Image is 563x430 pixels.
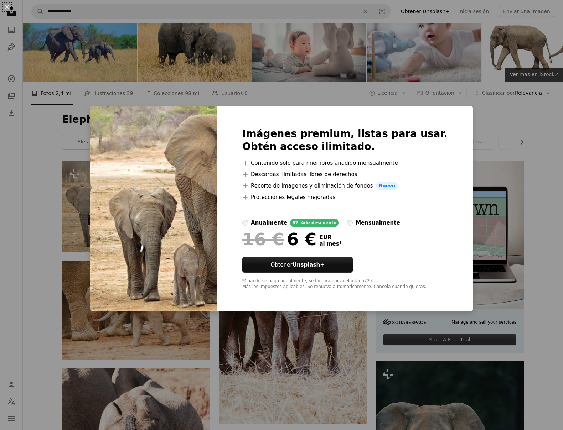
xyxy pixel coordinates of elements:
li: Contenido solo para miembros añadido mensualmente [242,159,448,167]
li: Recorte de imágenes y eliminación de fondos [242,182,448,190]
strong: Unsplash+ [293,262,325,268]
input: anualmente62 %de descuento [242,220,248,226]
span: Nuevo [376,182,398,190]
button: ObtenerUnsplash+ [242,257,353,273]
span: EUR [319,234,342,241]
li: Protecciones legales mejoradas [242,193,448,201]
div: anualmente [251,219,287,227]
li: Descargas ilimitadas libres de derechos [242,170,448,179]
div: *Cuando se paga anualmente, se factura por adelantado 72 € Más los impuestos aplicables. Se renue... [242,278,448,290]
div: mensualmente [356,219,400,227]
div: 6 € [242,230,316,248]
img: premium_photo-1710021012562-b3a94af19725 [90,106,217,311]
div: 62 % de descuento [290,219,339,227]
input: mensualmente [347,220,353,226]
span: 16 € [242,230,284,248]
h2: Imágenes premium, listas para usar. Obtén acceso ilimitado. [242,127,448,153]
span: al mes * [319,241,342,247]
